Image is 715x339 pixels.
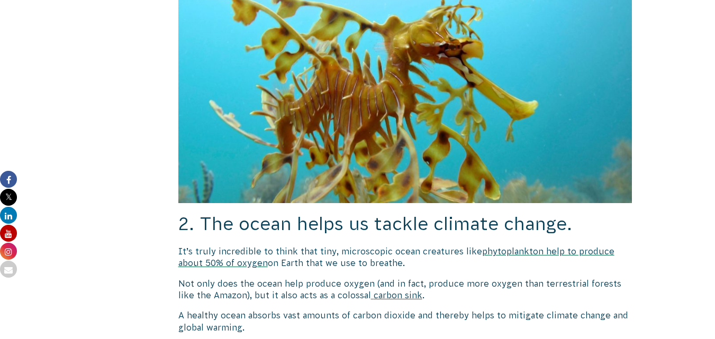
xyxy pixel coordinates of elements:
[374,290,422,300] span: carbon sink
[268,258,405,268] span: on Earth that we use to breathe.
[178,246,482,256] span: It’s truly incredible to think that tiny, microscopic ocean creatures like
[422,290,424,300] span: .
[178,310,628,332] span: A healthy ocean absorbs vast amounts of carbon dioxide and thereby helps to mitigate climate chan...
[178,214,572,234] span: 2. The ocean helps us tackle climate change.
[371,290,422,300] a: carbon sink
[178,279,621,300] span: Not only does the ocean help produce oxygen (and in fact, produce more oxygen than terrestrial fo...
